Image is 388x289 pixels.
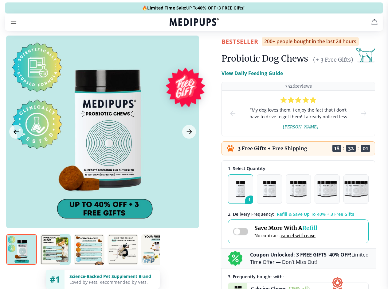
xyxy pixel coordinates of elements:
p: + Limited Time Offer — Don’t Miss Out! [250,251,369,266]
img: Probiotic Dog Chews | Natural Dog Supplements [6,234,37,265]
img: Pack of 3 - Natural Dog Supplements [290,181,307,197]
img: Probiotic Dog Chews | Natural Dog Supplements [141,234,172,265]
h1: Probiotic Dog Chews [221,53,308,64]
button: next-slide [360,91,367,136]
img: Pack of 2 - Natural Dog Supplements [263,181,276,197]
span: 🔥 UP To + [142,5,245,11]
div: 1. Select Quantity: [228,165,369,171]
span: 2 . Delivery Frequency: [228,211,274,217]
button: burger-menu [10,18,17,26]
img: Probiotic Dog Chews | Natural Dog Supplements [40,234,71,265]
button: prev-slide [229,91,237,136]
span: : [357,145,359,151]
span: No contract, [254,233,317,238]
b: 40% OFF! [329,251,351,258]
button: Next Image [182,125,196,139]
span: — [PERSON_NAME] [278,124,319,130]
img: Pack of 1 - Natural Dog Supplements [236,181,245,197]
img: Probiotic Dog Chews | Natural Dog Supplements [108,234,138,265]
b: Coupon Unlocked: 3 FREE GIFTS [250,251,327,258]
span: (+ 3 Free Gifts) [313,56,353,63]
a: Medipups [170,17,219,28]
img: Pack of 4 - Natural Dog Supplements [317,181,337,197]
img: Probiotic Dog Chews | Natural Dog Supplements [74,234,104,265]
p: 3526 reviews [285,83,312,89]
span: Refill [302,224,317,231]
span: #1 [50,273,60,285]
button: cart [367,15,382,29]
div: Science-Backed Pet Supplement Brand [69,273,155,279]
span: : [343,145,345,151]
span: 01 [361,145,370,152]
span: cancel with ease [281,233,315,238]
span: Save More With A [254,224,317,231]
button: 1 [228,174,253,204]
img: Pack of 5 - Natural Dog Supplements [344,181,368,197]
div: 200+ people bought in the last 24 hours [262,37,359,46]
span: Refill & Save Up To 40% + 3 Free Gifts [277,211,354,217]
span: BestSeller [221,37,258,46]
span: 32 [346,145,356,152]
span: 3 . Frequently bought with: [228,274,284,279]
span: 18 [332,145,341,152]
div: Loved by Pets, Recommended by Vets. [69,279,155,285]
p: View Daily Feeding Guide [221,70,283,77]
span: 1 [245,196,257,207]
p: 3 Free Gifts + Free Shipping [238,145,307,151]
span: “ My dog loves them. I enjoy the fact that I don’t have to drive to get them! I already noticed l... [246,107,350,120]
button: Previous Image [9,125,23,139]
